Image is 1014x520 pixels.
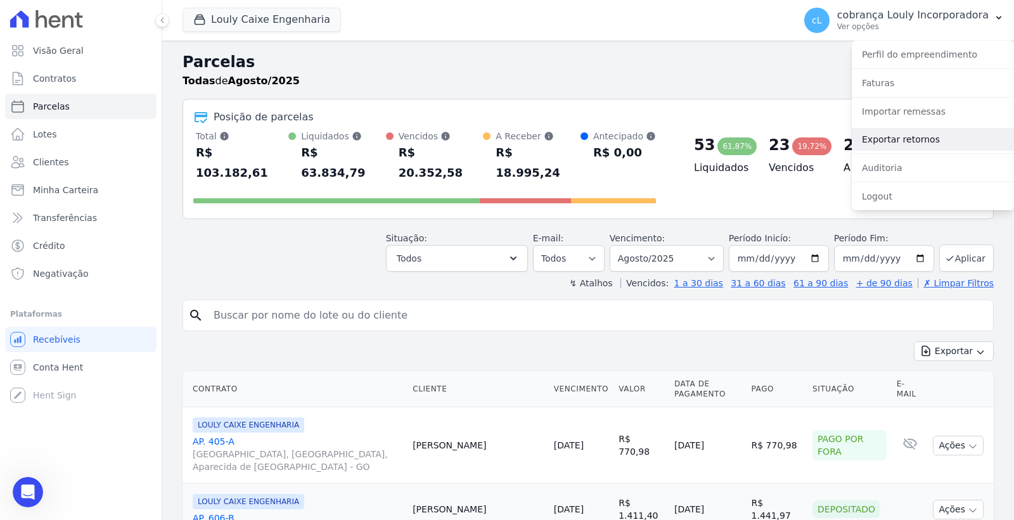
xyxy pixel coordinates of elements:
[33,361,83,374] span: Conta Hent
[794,3,1014,38] button: cL cobrança Louly Incorporadora Ver opções
[613,371,669,407] th: Valor
[179,359,243,387] div: Obrigada.
[554,440,584,450] a: [DATE]
[717,137,757,155] div: 61,87%
[769,135,790,155] div: 23
[301,143,386,183] div: R$ 63.834,79
[747,371,808,407] th: Pago
[5,205,157,231] a: Transferências
[206,303,988,328] input: Buscar por nome do lote ou do cliente
[852,185,1014,208] a: Logout
[496,130,581,143] div: A Receber
[183,51,994,73] h2: Parcelas
[914,341,994,361] button: Exportar
[933,436,984,455] button: Ações
[11,388,243,410] textarea: Envie uma mensagem...
[20,415,30,425] button: Selecionador de Emoji
[837,22,989,32] p: Ver opções
[193,448,402,473] span: [GEOGRAPHIC_DATA], [GEOGRAPHIC_DATA], Aparecida de [GEOGRAPHIC_DATA] - GO
[20,57,198,106] div: Você receberá respostas aqui e no seu e-mail: ✉️
[5,261,157,286] a: Negativação
[933,500,984,519] button: Ações
[812,16,822,25] span: cL
[31,126,139,136] b: menos de 30 minutos
[228,75,300,87] strong: Agosto/2025
[183,371,408,407] th: Contrato
[183,8,341,32] button: Louly Caixe Engenharia
[5,94,157,119] a: Parcelas
[669,371,747,407] th: Data de Pagamento
[408,371,549,407] th: Cliente
[610,233,665,243] label: Vencimento:
[397,251,421,266] span: Todos
[674,278,723,288] a: 1 a 30 dias
[33,128,57,141] span: Lotes
[669,407,747,484] td: [DATE]
[5,233,157,258] a: Crédito
[593,143,656,163] div: R$ 0,00
[729,233,791,243] label: Período Inicío:
[188,308,203,323] i: search
[10,307,151,322] div: Plataformas
[747,407,808,484] td: R$ 770,98
[5,177,157,203] a: Minha Carteira
[812,430,887,460] div: Pago por fora
[569,278,612,288] label: ↯ Atalhos
[33,156,68,168] span: Clientes
[5,66,157,91] a: Contratos
[301,130,386,143] div: Liquidados
[193,435,402,473] a: AP. 405-A[GEOGRAPHIC_DATA], [GEOGRAPHIC_DATA], Aparecida de [GEOGRAPHIC_DATA] - GO
[856,278,913,288] a: + de 90 dias
[10,49,208,146] div: Você receberá respostas aqui e no seu e-mail:✉️[EMAIL_ADDRESS][DOMAIN_NAME]Nosso tempo de respost...
[20,82,121,105] b: [EMAIL_ADDRESS][DOMAIN_NAME]
[198,5,222,29] button: Início
[33,44,84,57] span: Visão Geral
[5,355,157,380] a: Conta Hent
[593,130,656,143] div: Antecipado
[834,232,934,245] label: Período Fim:
[20,242,198,341] div: Estou bem e você? Por enquanto não há um prazo final, mas estamos orientando os clientes a agenda...
[613,407,669,484] td: R$ 770,98
[807,371,892,407] th: Situação
[852,43,1014,66] a: Perfil do empreendimento
[837,9,989,22] p: cobrança Louly Incorporadora
[554,504,584,514] a: [DATE]
[61,12,106,22] h1: Operator
[620,278,669,288] label: Vencidos:
[399,130,484,143] div: Vencidos
[844,135,864,155] div: 20
[20,113,198,137] div: Nosso tempo de resposta habitual 🕒
[60,415,70,425] button: Upload do anexo
[36,7,56,27] img: Profile image for Operator
[75,163,233,175] div: Tem prazo para fazer essa reunião?
[33,212,97,224] span: Transferências
[5,149,157,175] a: Clientes
[217,410,238,430] button: Enviar uma mensagem
[812,500,880,518] div: Depositado
[769,160,823,175] h4: Vencidos
[793,278,848,288] a: 61 a 90 dias
[33,333,80,346] span: Recebíveis
[386,233,427,243] label: Situação:
[20,230,198,243] div: Olá, bom dia!
[496,143,581,183] div: R$ 18.995,24
[731,278,785,288] a: 31 a 60 dias
[33,184,98,196] span: Minha Carteira
[214,110,314,125] div: Posição de parcelas
[193,494,304,509] span: LOULY CAIXE ENGENHARIA
[33,239,65,252] span: Crédito
[10,155,243,193] div: cobrança diz…
[5,38,157,63] a: Visão Geral
[852,100,1014,123] a: Importar remessas
[10,49,243,156] div: Operator diz…
[694,160,748,175] h4: Liquidados
[918,278,994,288] a: ✗ Limpar Filtros
[792,137,831,155] div: 19,72%
[549,371,613,407] th: Vencimento
[5,122,157,147] a: Lotes
[189,367,233,379] div: Obrigada.
[193,417,304,433] span: LOULY CAIXE ENGENHARIA
[694,135,715,155] div: 53
[196,143,288,183] div: R$ 103.182,61
[40,415,50,425] button: Selecionador de GIF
